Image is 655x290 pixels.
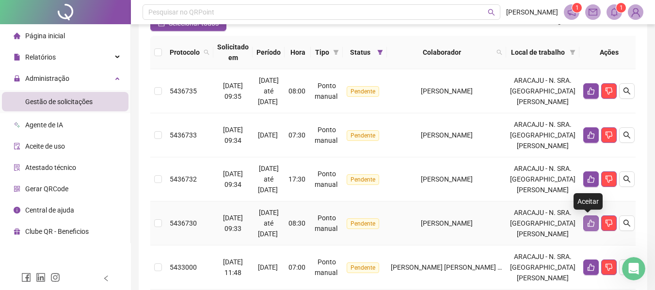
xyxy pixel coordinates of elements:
span: [PERSON_NAME] [421,131,473,139]
span: search [488,9,495,16]
span: Colaborador [391,47,493,58]
span: dislike [605,263,613,271]
span: Gerar QRCode [25,185,68,193]
span: 5436733 [170,131,197,139]
span: search [202,45,211,60]
span: filter [333,49,339,55]
span: [DATE] até [DATE] [258,209,279,238]
span: 5436730 [170,219,197,227]
span: [DATE] [258,263,278,271]
span: search [623,87,631,95]
span: [DATE] 09:35 [223,82,243,100]
span: 07:30 [288,131,305,139]
span: filter [570,49,575,55]
span: [PERSON_NAME] [421,219,473,227]
span: Protocolo [170,47,200,58]
span: [PERSON_NAME] [421,87,473,95]
span: like [587,87,595,95]
span: [DATE] 09:33 [223,214,243,232]
span: Pendente [347,130,379,141]
span: Ponto manual [315,82,337,100]
span: 08:00 [288,87,305,95]
sup: 1 [616,3,626,13]
span: Agente de IA [25,121,63,129]
img: 72414 [628,5,643,19]
span: search [496,49,502,55]
span: Pendente [347,86,379,97]
span: Ponto manual [315,214,337,232]
td: ARACAJU - N. SRA. [GEOGRAPHIC_DATA][PERSON_NAME] [506,245,579,290]
span: facebook [21,273,31,282]
span: Gestão de solicitações [25,98,93,106]
span: filter [331,45,341,60]
span: Página inicial [25,32,65,40]
span: instagram [50,273,60,282]
span: 07:00 [288,263,305,271]
span: Atestado técnico [25,164,76,171]
span: file [14,54,20,61]
span: qrcode [14,185,20,192]
span: Ponto manual [315,126,337,144]
span: left [103,275,110,282]
span: bell [610,8,619,16]
span: Aceite de uso [25,142,65,150]
td: ARACAJU - N. SRA. [GEOGRAPHIC_DATA][PERSON_NAME] [506,157,579,201]
span: search [204,49,209,55]
sup: 1 [572,3,582,13]
span: linkedin [36,273,46,282]
span: [DATE] 11:48 [223,258,243,276]
span: like [587,263,595,271]
span: Pendente [347,218,379,229]
td: ARACAJU - N. SRA. [GEOGRAPHIC_DATA][PERSON_NAME] [506,113,579,157]
span: info-circle [14,207,20,214]
span: Local de trabalho [510,47,566,58]
div: Ações [583,47,635,58]
span: 1 [575,4,579,11]
span: 5436732 [170,175,197,183]
span: mail [589,8,597,16]
span: [DATE] [258,131,278,139]
span: search [623,131,631,139]
span: filter [568,45,577,60]
span: search [623,175,631,183]
span: filter [375,45,385,60]
span: 1 [620,4,623,11]
span: like [587,131,595,139]
span: like [587,219,595,227]
span: notification [567,8,576,16]
td: ARACAJU - N. SRA. [GEOGRAPHIC_DATA][PERSON_NAME] [506,201,579,245]
span: dislike [605,131,613,139]
span: dislike [605,87,613,95]
span: Clube QR - Beneficios [25,228,89,235]
span: 17:30 [288,175,305,183]
span: [DATE] até [DATE] [258,76,279,106]
span: 5436735 [170,87,197,95]
th: Período [253,36,285,69]
span: gift [14,228,20,235]
span: audit [14,143,20,150]
iframe: Intercom live chat [622,257,645,280]
span: [PERSON_NAME] [421,175,473,183]
span: Status [347,47,373,58]
div: Aceitar [574,193,603,210]
span: search [623,219,631,227]
span: 08:30 [288,219,305,227]
span: Pendente [347,262,379,273]
span: Relatórios [25,53,56,61]
span: Tipo [315,47,329,58]
span: Pendente [347,174,379,185]
span: Central de ajuda [25,206,74,214]
span: [PERSON_NAME] [506,7,558,17]
span: filter [377,49,383,55]
span: lock [14,75,20,82]
span: like [587,175,595,183]
span: Ponto manual [315,258,337,276]
span: home [14,32,20,39]
span: dislike [605,175,613,183]
span: search [495,45,504,60]
td: ARACAJU - N. SRA. [GEOGRAPHIC_DATA][PERSON_NAME] [506,69,579,113]
span: Ponto manual [315,170,337,188]
th: Solicitado em [213,36,253,69]
span: 5433000 [170,263,197,271]
span: solution [14,164,20,171]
